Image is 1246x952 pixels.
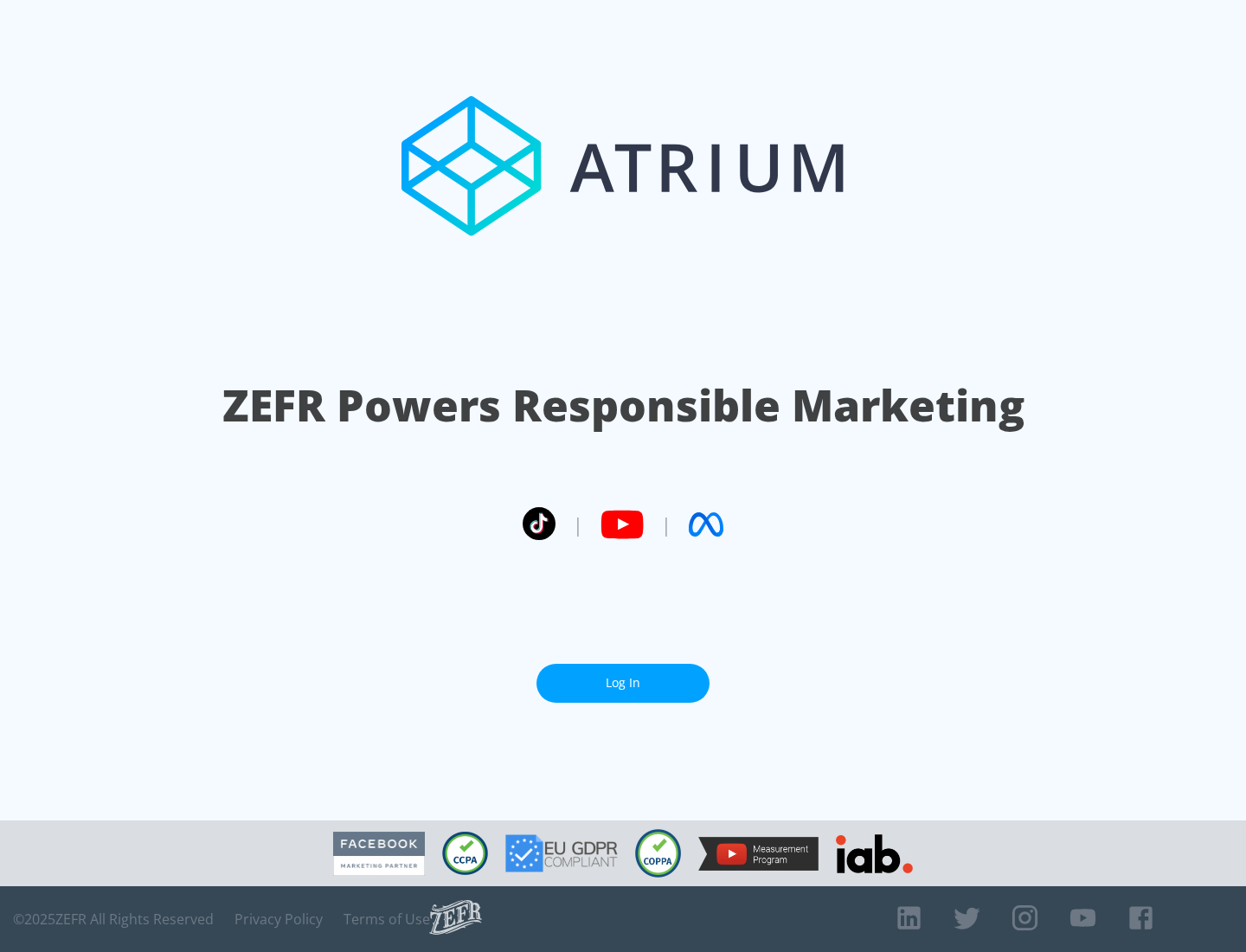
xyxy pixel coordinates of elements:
img: YouTube Measurement Program [698,837,819,871]
a: Privacy Policy [234,910,323,928]
img: COPPA Compliant [635,829,681,878]
span: | [661,511,671,537]
a: Log In [536,664,710,703]
span: | [573,511,583,537]
img: GDPR Compliant [505,834,618,872]
img: Facebook Marketing Partner [333,832,425,876]
span: © 2025 ZEFR All Rights Reserved [13,910,214,928]
img: IAB [836,834,913,873]
a: Terms of Use [344,910,430,928]
h1: ZEFR Powers Responsible Marketing [222,376,1024,435]
img: CCPA Compliant [442,832,488,875]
